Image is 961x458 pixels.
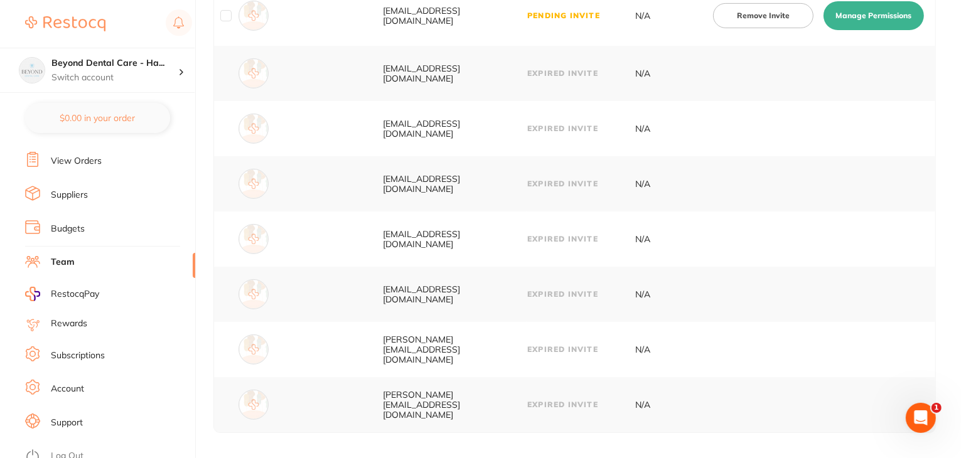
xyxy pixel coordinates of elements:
[25,287,99,301] a: RestocqPay
[25,9,105,38] a: Restocq Logo
[51,317,87,330] a: Rewards
[51,349,105,362] a: Subscriptions
[51,72,178,84] p: Switch account
[51,223,85,235] a: Budgets
[527,46,635,101] td: Expired Invite
[25,103,170,133] button: $0.00 in your order
[635,211,707,267] td: N/A
[19,58,45,83] img: Beyond Dental Care - Hamilton
[51,383,84,395] a: Account
[51,288,99,301] span: RestocqPay
[51,155,102,168] a: View Orders
[383,390,526,420] div: [PERSON_NAME][EMAIL_ADDRESS][DOMAIN_NAME]
[635,156,707,211] td: N/A
[635,377,707,432] td: N/A
[51,189,88,201] a: Suppliers
[527,267,635,322] td: Expired Invite
[383,6,526,26] div: [EMAIL_ADDRESS][DOMAIN_NAME]
[51,57,178,70] h4: Beyond Dental Care - Hamilton
[527,377,635,432] td: Expired Invite
[635,322,707,377] td: N/A
[527,322,635,377] td: Expired Invite
[51,256,75,269] a: Team
[383,63,526,83] div: [EMAIL_ADDRESS][DOMAIN_NAME]
[383,229,526,249] div: [EMAIL_ADDRESS][DOMAIN_NAME]
[383,284,526,304] div: [EMAIL_ADDRESS][DOMAIN_NAME]
[824,1,924,30] button: Manage Permissions
[527,101,635,156] td: Expired Invite
[527,156,635,211] td: Expired Invite
[906,403,936,433] iframe: Intercom live chat
[383,174,526,194] div: [EMAIL_ADDRESS][DOMAIN_NAME]
[713,3,813,28] button: Remove Invite
[635,101,707,156] td: N/A
[383,119,526,139] div: [EMAIL_ADDRESS][DOMAIN_NAME]
[25,16,105,31] img: Restocq Logo
[383,334,526,365] div: [PERSON_NAME][EMAIL_ADDRESS][DOMAIN_NAME]
[635,267,707,322] td: N/A
[527,211,635,267] td: Expired Invite
[25,287,40,301] img: RestocqPay
[635,46,707,101] td: N/A
[51,417,83,429] a: Support
[931,403,942,413] span: 1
